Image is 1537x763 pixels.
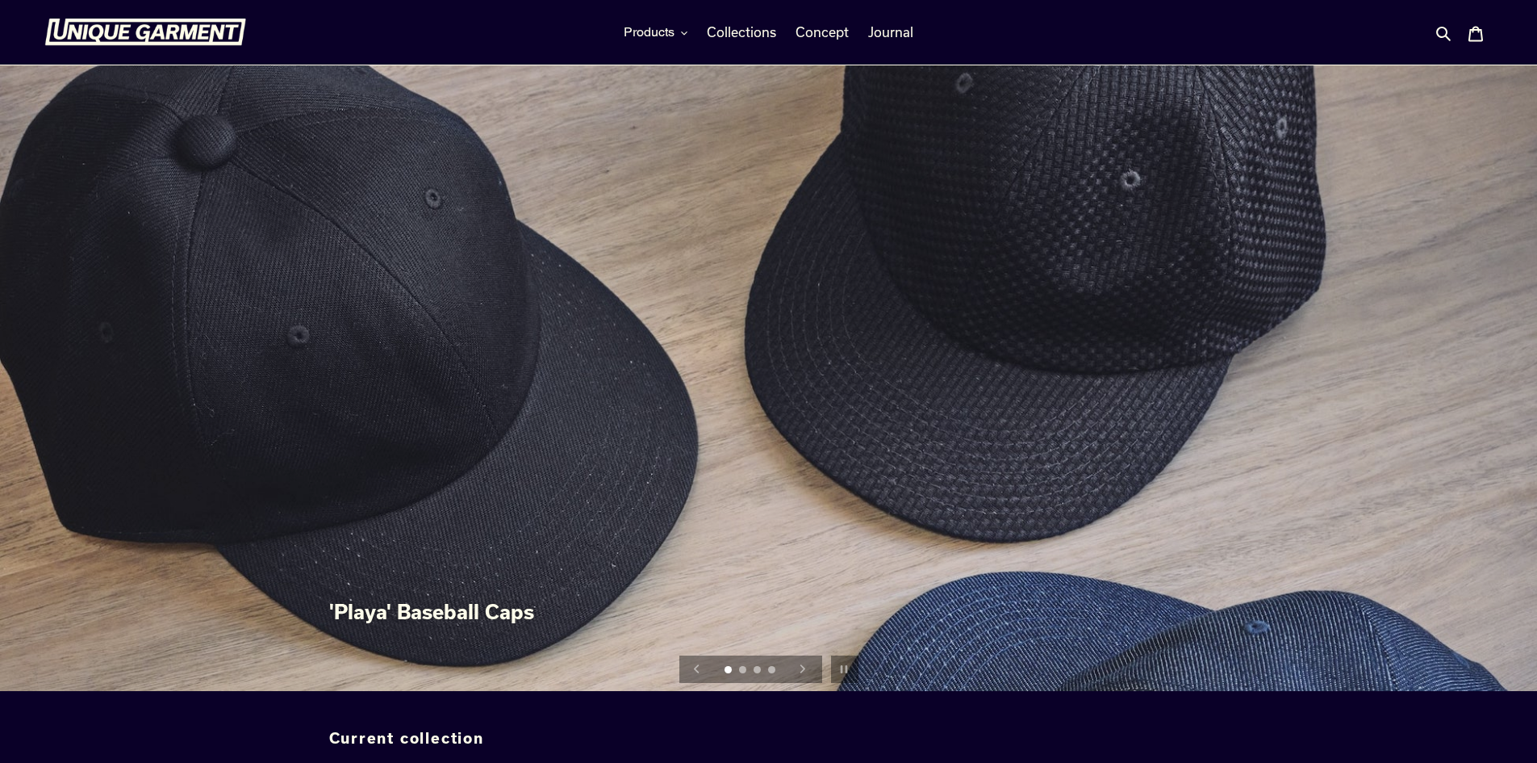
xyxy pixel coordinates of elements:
span: 'Playa' Baseball Caps [329,600,534,623]
span: Journal [868,24,913,40]
a: Load slide 2 [739,666,749,676]
a: Journal [860,20,921,44]
h4: Current collection [329,730,1209,748]
button: Products [616,20,695,44]
button: Next slide [785,652,821,687]
a: Load slide 1 [725,666,734,676]
img: Unique Garment [44,19,246,46]
a: Load slide 4 [768,666,778,676]
span: Products [624,24,675,40]
a: Concept [787,20,857,44]
a: Collections [699,20,784,44]
button: Previous slide [679,652,715,687]
span: Collections [707,24,776,40]
a: Load slide 3 [754,666,763,676]
span: Concept [796,24,849,40]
